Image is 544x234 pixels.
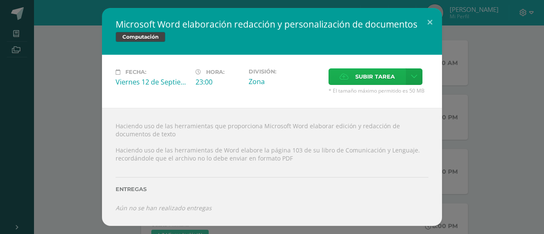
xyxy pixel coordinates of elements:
[249,68,322,75] label: División:
[206,69,224,75] span: Hora:
[329,87,428,94] span: * El tamaño máximo permitido es 50 MB
[116,77,189,87] div: Viernes 12 de Septiembre
[116,32,165,42] span: Computación
[116,18,428,30] h2: Microsoft Word elaboración redacción y personalización de documentos
[102,108,442,226] div: Haciendo uso de las herramientas que proporciona Microsoft Word elaborar edición y redacción de d...
[125,69,146,75] span: Fecha:
[116,204,212,212] i: Aún no se han realizado entregas
[418,8,442,37] button: Close (Esc)
[116,186,428,192] label: Entregas
[195,77,242,87] div: 23:00
[249,77,322,86] div: Zona
[355,69,395,85] span: Subir tarea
